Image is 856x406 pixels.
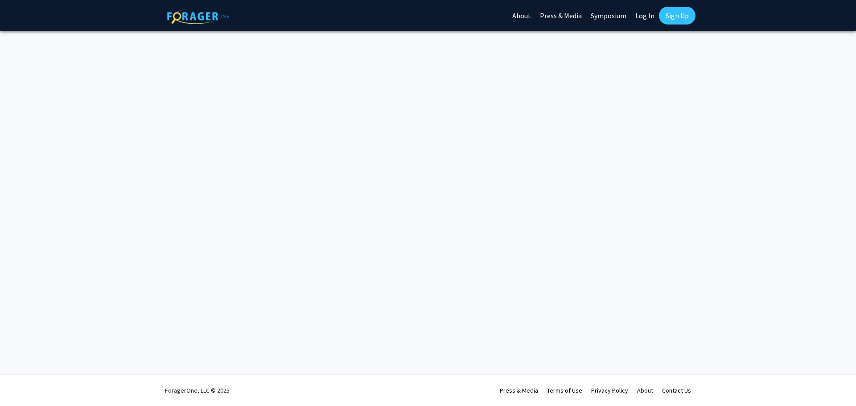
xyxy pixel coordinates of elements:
a: Terms of Use [547,386,582,394]
a: Privacy Policy [591,386,628,394]
a: About [637,386,653,394]
a: Contact Us [662,386,691,394]
a: Sign Up [659,7,695,25]
a: Press & Media [500,386,538,394]
div: ForagerOne, LLC © 2025 [165,375,230,406]
img: ForagerOne Logo [167,8,230,24]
